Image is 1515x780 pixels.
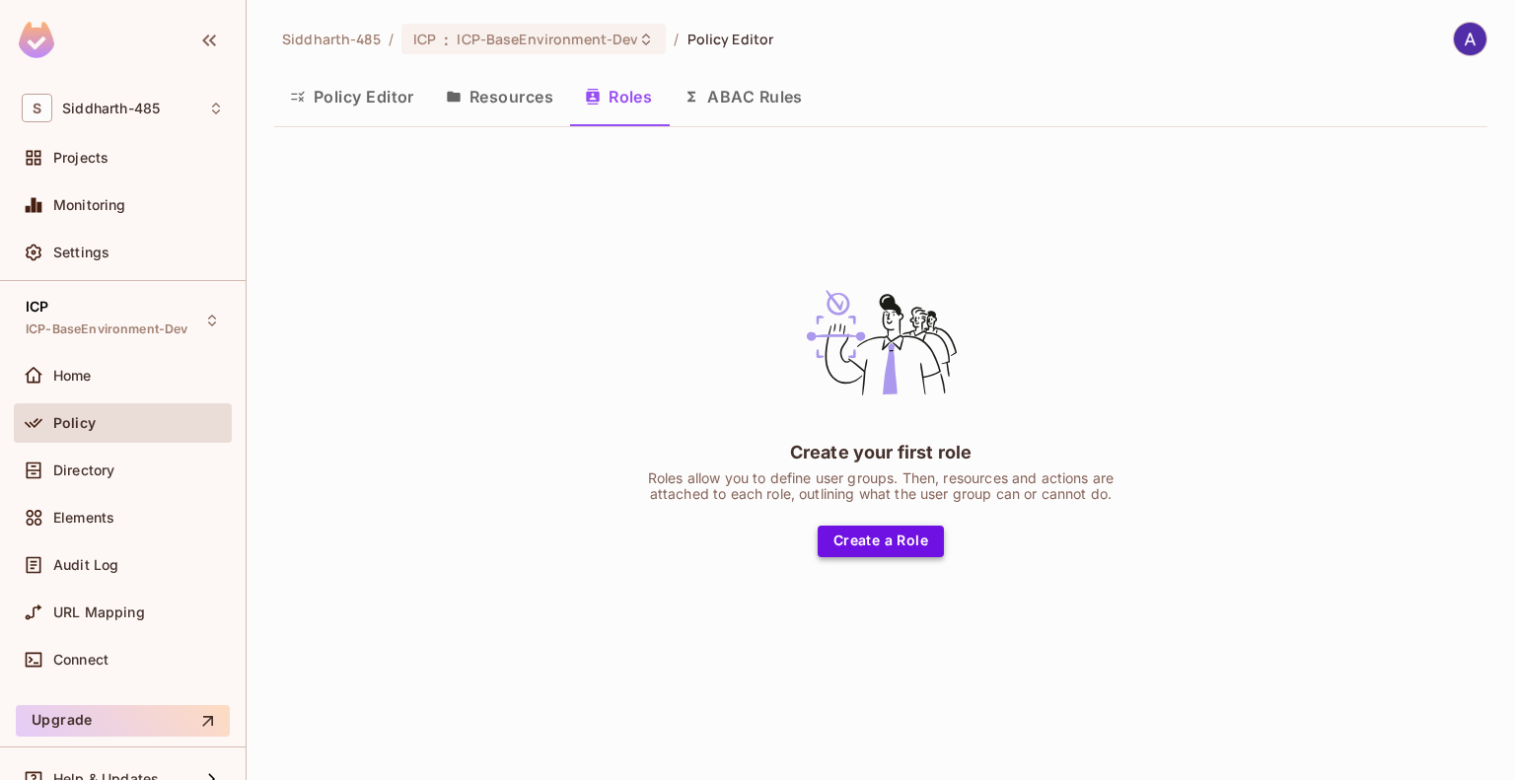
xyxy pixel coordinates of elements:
[413,30,436,48] span: ICP
[274,72,430,121] button: Policy Editor
[674,30,679,48] li: /
[53,368,92,384] span: Home
[19,22,54,58] img: SReyMgAAAABJRU5ErkJggg==
[22,94,52,122] span: S
[53,197,126,213] span: Monitoring
[668,72,819,121] button: ABAC Rules
[443,32,450,47] span: :
[634,470,1127,502] div: Roles allow you to define user groups. Then, resources and actions are attached to each role, out...
[62,101,160,116] span: Workspace: Siddharth-485
[430,72,569,121] button: Resources
[53,462,114,478] span: Directory
[53,415,96,431] span: Policy
[457,30,638,48] span: ICP-BaseEnvironment-Dev
[282,30,381,48] span: the active workspace
[26,299,48,315] span: ICP
[53,652,108,668] span: Connect
[1454,23,1486,55] img: ASHISH SANDEY
[818,526,944,557] button: Create a Role
[16,705,230,737] button: Upgrade
[26,321,187,337] span: ICP-BaseEnvironment-Dev
[389,30,394,48] li: /
[53,150,108,166] span: Projects
[687,30,774,48] span: Policy Editor
[53,245,109,260] span: Settings
[569,72,668,121] button: Roles
[53,604,145,620] span: URL Mapping
[53,557,118,573] span: Audit Log
[53,510,114,526] span: Elements
[790,440,972,464] div: Create your first role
